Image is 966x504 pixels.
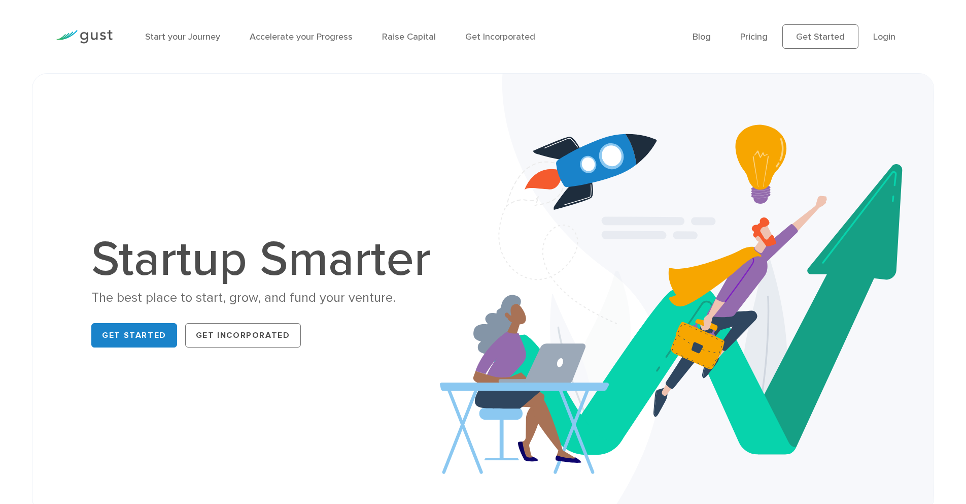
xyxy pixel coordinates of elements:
[56,30,113,44] img: Gust Logo
[250,31,353,42] a: Accelerate your Progress
[91,323,177,348] a: Get Started
[873,31,895,42] a: Login
[382,31,436,42] a: Raise Capital
[693,31,711,42] a: Blog
[91,289,441,307] div: The best place to start, grow, and fund your venture.
[145,31,220,42] a: Start your Journey
[185,323,301,348] a: Get Incorporated
[465,31,535,42] a: Get Incorporated
[740,31,768,42] a: Pricing
[782,24,858,49] a: Get Started
[91,235,441,284] h1: Startup Smarter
